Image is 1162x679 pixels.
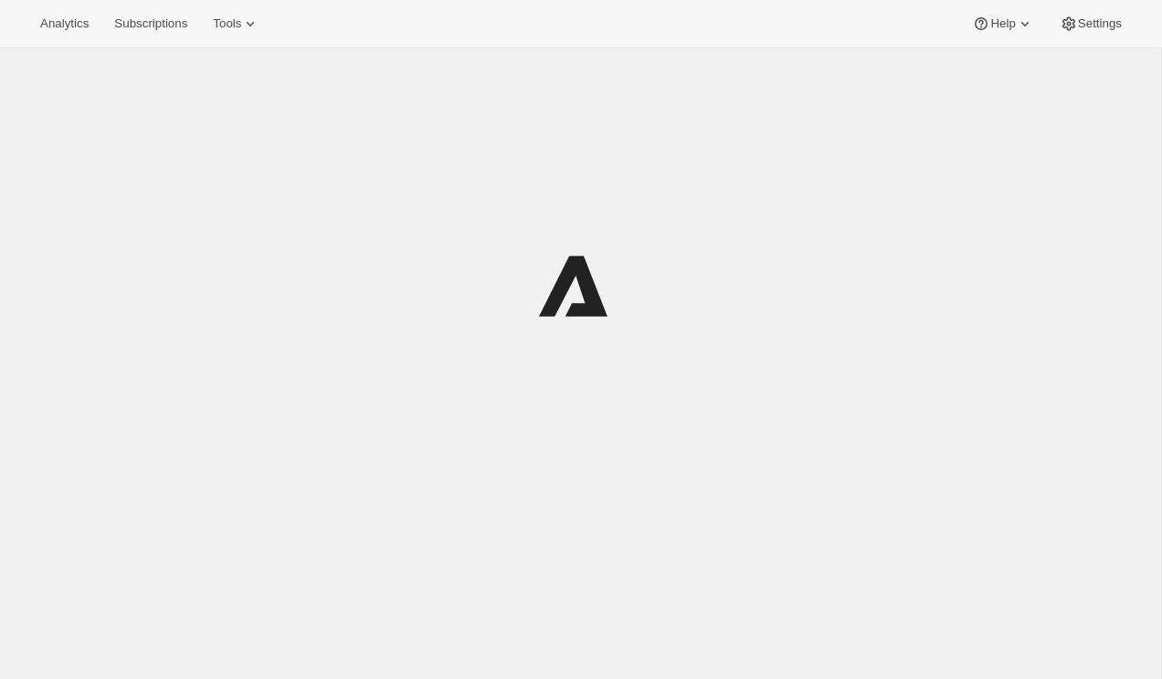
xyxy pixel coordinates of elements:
span: Help [990,16,1015,31]
button: Subscriptions [103,11,198,37]
span: Settings [1078,16,1122,31]
button: Analytics [29,11,100,37]
span: Subscriptions [114,16,187,31]
span: Analytics [40,16,89,31]
button: Help [961,11,1044,37]
button: Tools [202,11,270,37]
button: Settings [1049,11,1133,37]
span: Tools [213,16,241,31]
